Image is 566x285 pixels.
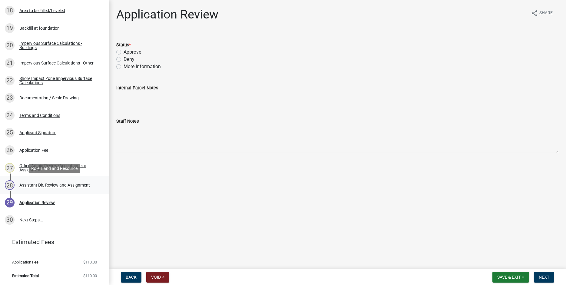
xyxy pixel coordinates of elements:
span: Application Fee [12,260,38,264]
div: 22 [5,76,15,85]
button: Void [146,272,169,283]
div: Role: Land and Resource [29,164,80,173]
div: 26 [5,145,15,155]
div: 21 [5,58,15,68]
button: Next [534,272,554,283]
i: share [531,10,538,17]
span: Back [126,275,137,280]
div: 25 [5,128,15,138]
div: 30 [5,215,15,225]
div: Applicant Signature [19,131,56,135]
span: Share [539,10,553,17]
div: Backfill at foundation [19,26,60,30]
button: shareShare [526,7,558,19]
label: Status [116,43,131,47]
div: 27 [5,163,15,173]
span: Estimated Total [12,274,39,278]
button: Back [121,272,141,283]
div: 18 [5,6,15,15]
div: Application Fee [19,148,48,152]
span: $110.00 [83,274,97,278]
h1: Application Review [116,7,218,22]
div: Impervious Surface Calculations - Other [19,61,94,65]
div: 28 [5,180,15,190]
div: Impervious Surface Calculations - Buildings [19,41,99,50]
div: Documentation / Scale Drawing [19,96,79,100]
span: Void [151,275,161,280]
label: Deny [124,56,134,63]
div: 24 [5,111,15,120]
div: Terms and Conditions [19,113,60,118]
span: $110.00 [83,260,97,264]
div: Application Review [19,200,55,205]
label: Staff Notes [116,119,139,124]
div: Assistant Dir. Review and Assignment [19,183,90,187]
div: Office Admin Review/Acceptance or Assignment [19,164,99,172]
label: Approve [124,48,141,56]
div: 29 [5,198,15,207]
div: Area to be Filled/Leveled [19,8,65,13]
div: 19 [5,23,15,33]
button: Save & Exit [492,272,529,283]
label: More Information [124,63,161,70]
span: Save & Exit [497,275,521,280]
div: Shore Impact Zone Impervious Surface Calculations [19,76,99,85]
span: Next [539,275,549,280]
div: 23 [5,93,15,103]
label: Internal Parcel Notes [116,86,158,90]
a: Estimated Fees [5,236,99,248]
div: 20 [5,41,15,50]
